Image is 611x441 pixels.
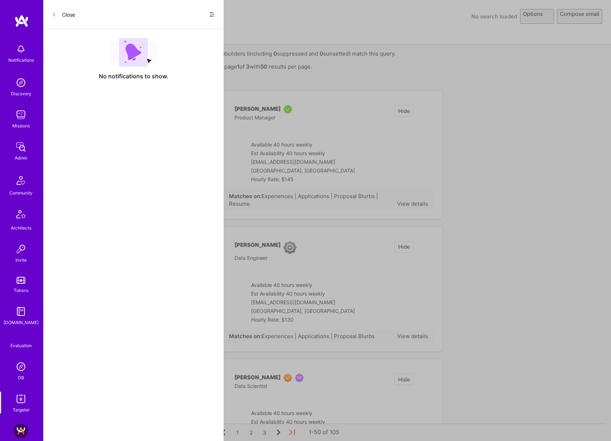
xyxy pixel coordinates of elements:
div: Tokens [14,287,28,294]
img: Admin Search [14,359,28,374]
img: empty [110,38,157,67]
div: Evaluation [10,342,32,349]
span: No notifications to show. [99,73,168,80]
div: Notifications [8,56,34,64]
div: Community [9,189,32,197]
div: Targeter [13,406,30,414]
img: Skill Targeter [14,392,28,406]
img: teamwork [14,108,28,122]
div: DB [18,374,24,381]
div: Architects [11,224,31,232]
div: Discovery [11,90,31,97]
img: Invite [14,242,28,256]
div: Missions [12,122,30,130]
img: guide book [14,304,28,319]
img: A.Team: AIR [14,424,28,438]
button: Close [52,9,75,20]
img: Architects [12,207,30,224]
div: Invite [16,256,27,264]
img: admin teamwork [14,140,28,154]
a: A.Team: AIR [12,424,30,438]
div: [DOMAIN_NAME] [4,319,39,326]
img: Community [12,172,30,189]
img: logo [14,14,29,27]
div: Admin [15,154,27,162]
i: icon SelectionTeam [18,336,24,342]
img: discovery [14,75,28,90]
img: tokens [17,277,25,284]
img: bell [14,42,28,56]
